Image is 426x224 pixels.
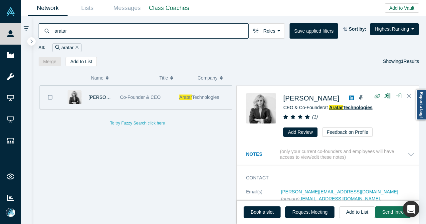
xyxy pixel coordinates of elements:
[246,149,414,160] button: Notes (only your current co-founders and employees will have access to view/edit these notes)
[401,59,404,64] strong: 1
[147,0,191,16] a: Class Coaches
[322,127,373,137] button: Feedback on Profile
[280,149,408,160] p: (only your current co-founders and employees will have access to view/edit these notes)
[248,23,285,39] button: Roles
[283,105,372,110] span: CEO & Co-Founder at
[383,57,419,66] div: Showing
[52,43,81,52] div: aratar
[349,26,366,32] strong: Sort by:
[283,127,318,137] button: Add Review
[54,23,248,39] input: Search by name, title, company, summary, expertise, investment criteria or topics of focus
[159,71,191,85] button: Title
[312,114,318,119] i: ( 1 )
[416,90,426,120] a: Report a bug!
[68,90,82,104] img: Tanya Lyubimova's Profile Image
[301,196,380,201] a: [EMAIL_ADDRESS][DOMAIN_NAME]
[385,3,419,13] button: Add to Vault
[290,23,338,39] button: Save applied filters
[192,95,219,100] span: Technologies
[285,206,334,218] button: Request Meeting
[66,57,97,66] button: Add to List
[120,95,160,100] span: Co-Founder & CEO
[281,188,414,209] dd: , ,
[246,93,276,123] img: Tanya Lyubimova's Profile Image
[89,95,127,100] a: [PERSON_NAME]
[107,0,147,16] a: Messages
[370,23,419,35] button: Highest Ranking
[6,208,15,217] img: Mia Scott's Account
[246,188,281,216] dt: Email(s)
[339,206,375,218] button: Add to List
[281,196,300,201] span: (primary)
[401,59,419,64] span: Results
[6,7,15,16] img: Alchemist Vault Logo
[246,174,405,181] h3: Contact
[375,206,411,218] button: Send Intro
[39,44,46,51] span: All:
[68,0,107,16] a: Lists
[39,57,61,66] button: Merge
[198,71,229,85] button: Company
[179,95,192,100] span: Aratar
[91,71,152,85] button: Name
[198,71,218,85] span: Company
[91,71,103,85] span: Name
[329,105,343,110] span: Aratar
[281,189,398,194] a: [PERSON_NAME][EMAIL_ADDRESS][DOMAIN_NAME]
[159,71,168,85] span: Title
[246,151,279,158] h3: Notes
[244,206,281,218] a: Book a slot
[74,44,79,52] button: Remove Filter
[283,95,339,102] a: [PERSON_NAME]
[404,91,414,102] button: Close
[40,86,61,109] button: Bookmark
[343,105,372,110] span: Technologies
[106,119,170,127] button: To try Fuzzy Search click here
[28,0,68,16] a: Network
[329,105,372,110] a: AratarTechnologies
